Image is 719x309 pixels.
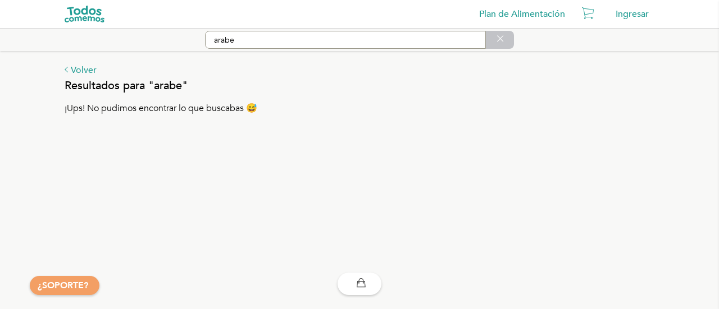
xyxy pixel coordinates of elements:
[38,279,88,292] a: ¿SOPORTE?
[205,31,486,49] input: Buscar productos
[65,103,654,113] div: ¡Ups! No pudimos encontrar lo que buscabas 😅
[65,65,110,76] div: Volver
[30,276,99,295] button: ¿SOPORTE?
[65,79,654,92] div: Resultados para "arabe"
[65,6,104,22] img: todoscomemos
[474,3,571,25] a: Plan de Alimentación
[610,3,654,25] div: Ingresar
